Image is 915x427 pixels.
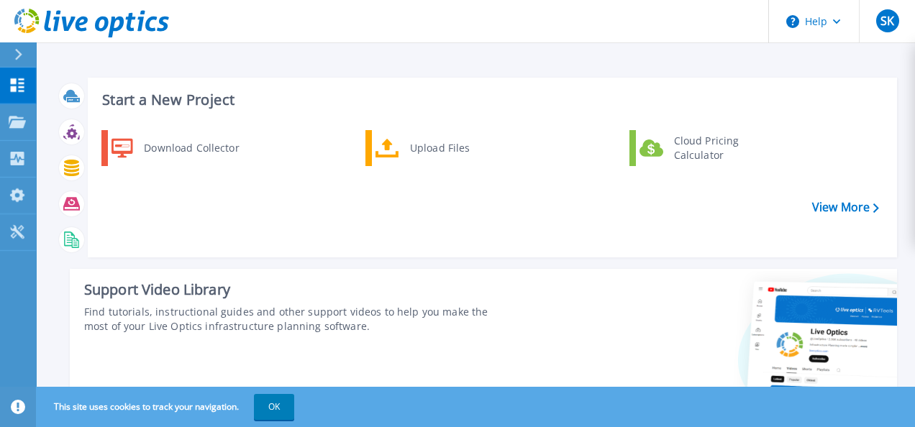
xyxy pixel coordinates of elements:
[84,305,514,334] div: Find tutorials, instructional guides and other support videos to help you make the most of your L...
[667,134,773,162] div: Cloud Pricing Calculator
[365,130,513,166] a: Upload Files
[403,134,509,162] div: Upload Files
[137,134,245,162] div: Download Collector
[629,130,777,166] a: Cloud Pricing Calculator
[101,130,249,166] a: Download Collector
[84,280,514,299] div: Support Video Library
[40,394,294,420] span: This site uses cookies to track your navigation.
[812,201,879,214] a: View More
[254,394,294,420] button: OK
[102,92,878,108] h3: Start a New Project
[880,15,894,27] span: SK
